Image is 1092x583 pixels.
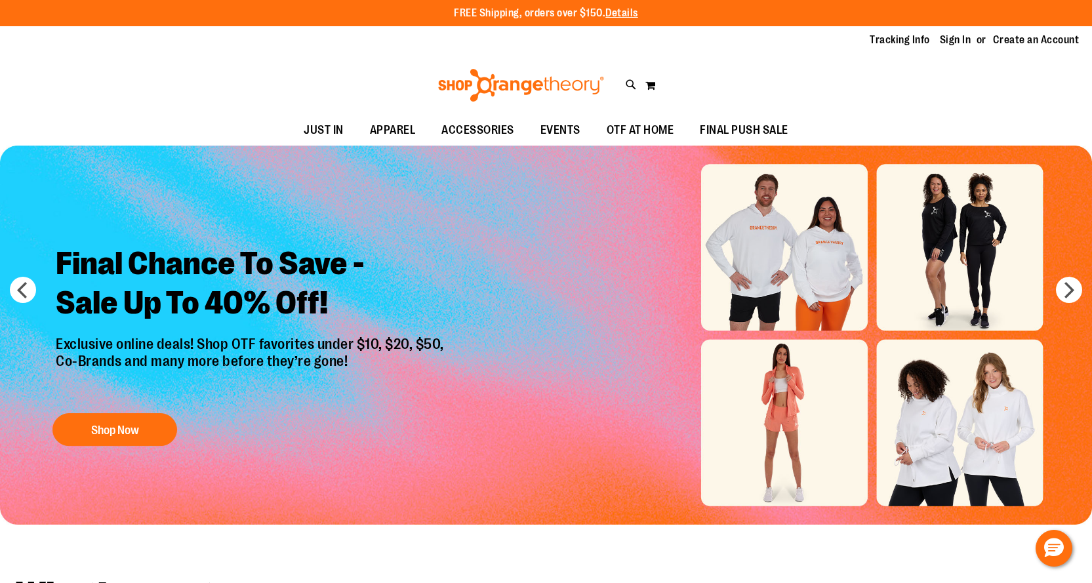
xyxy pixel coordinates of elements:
img: Shop Orangetheory [436,69,606,102]
a: Create an Account [993,33,1080,47]
p: FREE Shipping, orders over $150. [454,6,638,21]
a: APPAREL [357,115,429,146]
button: next [1056,277,1082,303]
button: prev [10,277,36,303]
a: FINAL PUSH SALE [687,115,801,146]
a: JUST IN [291,115,357,146]
a: ACCESSORIES [428,115,527,146]
span: OTF AT HOME [607,115,674,145]
span: APPAREL [370,115,416,145]
a: Final Chance To Save -Sale Up To 40% Off! Exclusive online deals! Shop OTF favorites under $10, $... [46,234,457,452]
span: FINAL PUSH SALE [700,115,788,145]
span: EVENTS [540,115,580,145]
span: ACCESSORIES [441,115,514,145]
p: Exclusive online deals! Shop OTF favorites under $10, $20, $50, Co-Brands and many more before th... [46,336,457,400]
a: Tracking Info [870,33,930,47]
a: Details [605,7,638,19]
button: Hello, have a question? Let’s chat. [1036,530,1072,567]
span: JUST IN [304,115,344,145]
a: OTF AT HOME [594,115,687,146]
h2: Final Chance To Save - Sale Up To 40% Off! [46,234,457,336]
button: Shop Now [52,413,177,446]
a: Sign In [940,33,971,47]
a: EVENTS [527,115,594,146]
